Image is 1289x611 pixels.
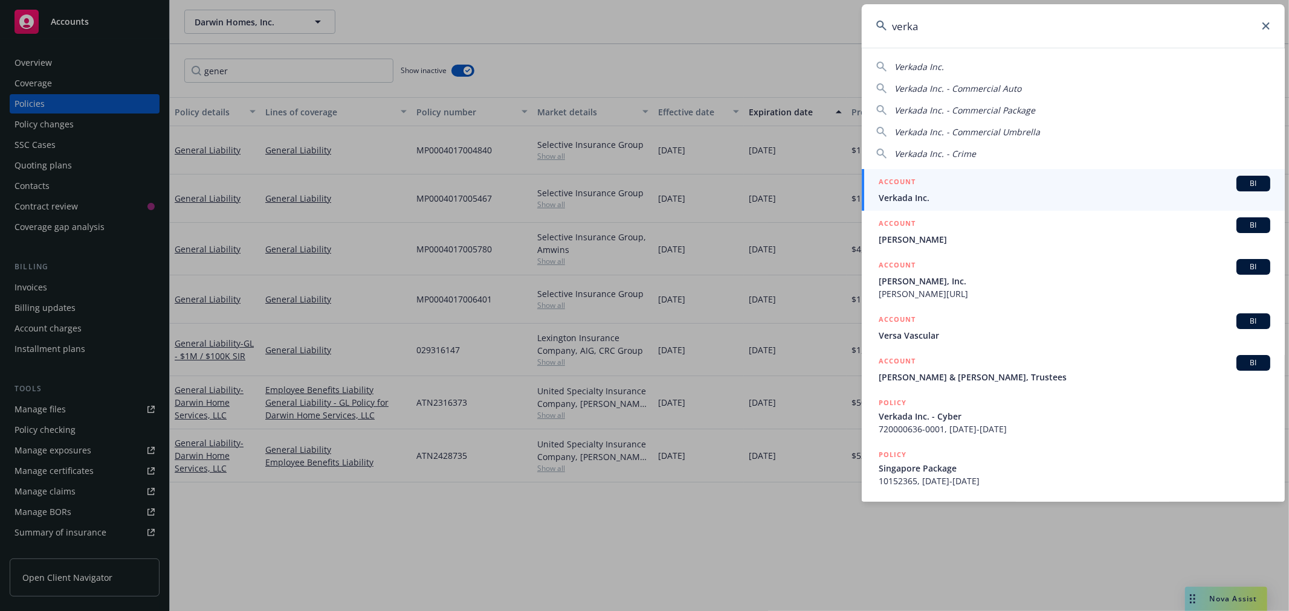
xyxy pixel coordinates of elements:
[894,83,1021,94] span: Verkada Inc. - Commercial Auto
[879,462,1270,475] span: Singapore Package
[879,217,916,232] h5: ACCOUNT
[879,259,916,274] h5: ACCOUNT
[1241,220,1265,231] span: BI
[862,390,1285,442] a: POLICYVerkada Inc. - Cyber720000636-0001, [DATE]-[DATE]
[879,397,906,409] h5: POLICY
[879,475,1270,487] span: 10152365, [DATE]-[DATE]
[862,252,1285,307] a: ACCOUNTBI[PERSON_NAME], Inc.[PERSON_NAME][URL]
[1241,178,1265,189] span: BI
[894,104,1035,116] span: Verkada Inc. - Commercial Package
[894,61,944,72] span: Verkada Inc.
[879,329,1270,342] span: Versa Vascular
[1241,357,1265,368] span: BI
[862,169,1285,211] a: ACCOUNTBIVerkada Inc.
[1241,316,1265,327] span: BI
[862,442,1285,494] a: POLICYSingapore Package10152365, [DATE]-[DATE]
[1241,261,1265,272] span: BI
[862,494,1285,546] a: POLICY
[862,307,1285,348] a: ACCOUNTBIVersa Vascular
[894,148,976,159] span: Verkada Inc. - Crime
[879,313,916,328] h5: ACCOUNT
[879,176,916,190] h5: ACCOUNT
[894,126,1040,138] span: Verkada Inc. - Commercial Umbrella
[879,233,1270,246] span: [PERSON_NAME]
[879,449,906,461] h5: POLICY
[879,423,1270,435] span: 720000636-0001, [DATE]-[DATE]
[879,191,1270,204] span: Verkada Inc.
[879,287,1270,300] span: [PERSON_NAME][URL]
[879,501,906,513] h5: POLICY
[879,275,1270,287] span: [PERSON_NAME], Inc.
[862,348,1285,390] a: ACCOUNTBI[PERSON_NAME] & [PERSON_NAME], Trustees
[879,355,916,369] h5: ACCOUNT
[879,410,1270,423] span: Verkada Inc. - Cyber
[862,211,1285,252] a: ACCOUNTBI[PERSON_NAME]
[862,4,1285,48] input: Search...
[879,371,1270,383] span: [PERSON_NAME] & [PERSON_NAME], Trustees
